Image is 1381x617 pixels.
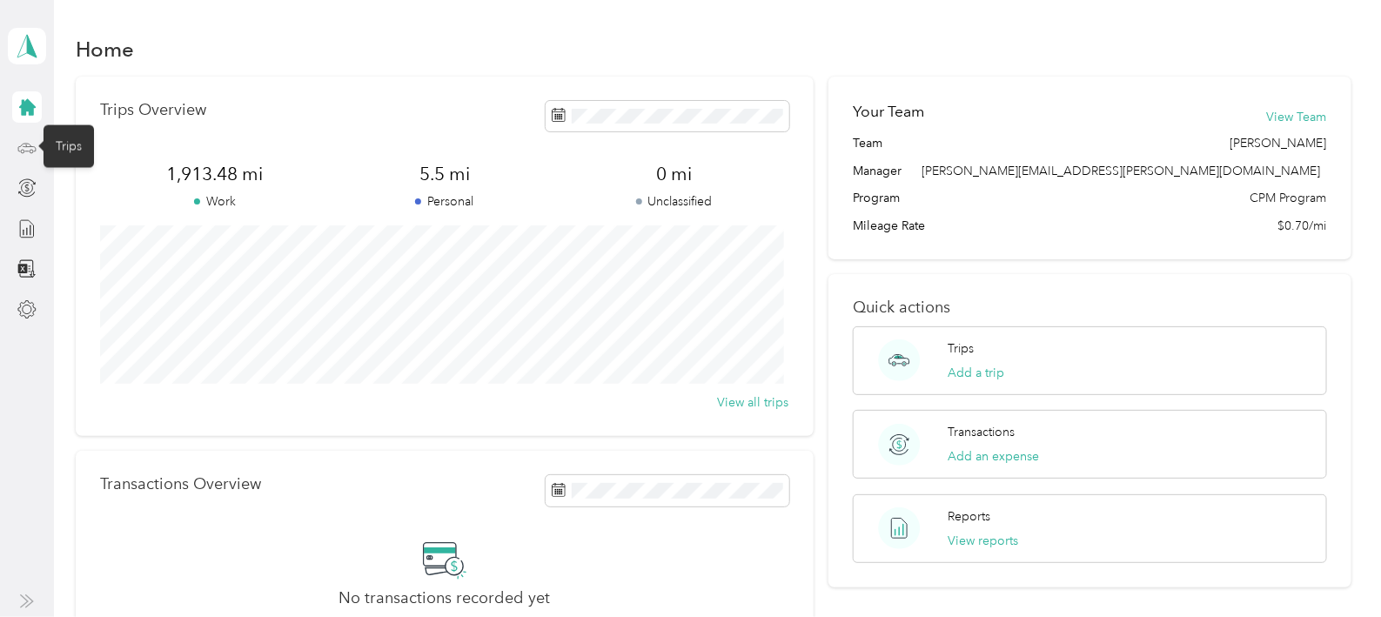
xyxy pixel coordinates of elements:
p: Transactions Overview [100,475,261,493]
span: CPM Program [1250,189,1327,207]
p: Personal [330,192,560,211]
span: Team [853,134,882,152]
div: Trips [44,125,94,168]
span: Manager [853,162,902,180]
button: View all trips [718,393,789,412]
h2: No transactions recorded yet [339,589,550,607]
h2: Your Team [853,101,924,123]
span: $0.70/mi [1278,217,1327,235]
button: View Team [1267,108,1327,126]
span: [PERSON_NAME] [1230,134,1327,152]
span: Program [853,189,900,207]
h1: Home [76,40,134,58]
button: View reports [949,532,1019,550]
span: 0 mi [560,162,789,186]
iframe: Everlance-gr Chat Button Frame [1284,520,1381,617]
p: Work [100,192,330,211]
span: 1,913.48 mi [100,162,330,186]
span: [PERSON_NAME][EMAIL_ADDRESS][PERSON_NAME][DOMAIN_NAME] [922,164,1321,178]
p: Unclassified [560,192,789,211]
span: 5.5 mi [330,162,560,186]
p: Trips Overview [100,101,206,119]
p: Transactions [949,423,1016,441]
p: Reports [949,507,991,526]
p: Quick actions [853,298,1326,317]
span: Mileage Rate [853,217,925,235]
p: Trips [949,339,975,358]
button: Add an expense [949,447,1040,466]
button: Add a trip [949,364,1005,382]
